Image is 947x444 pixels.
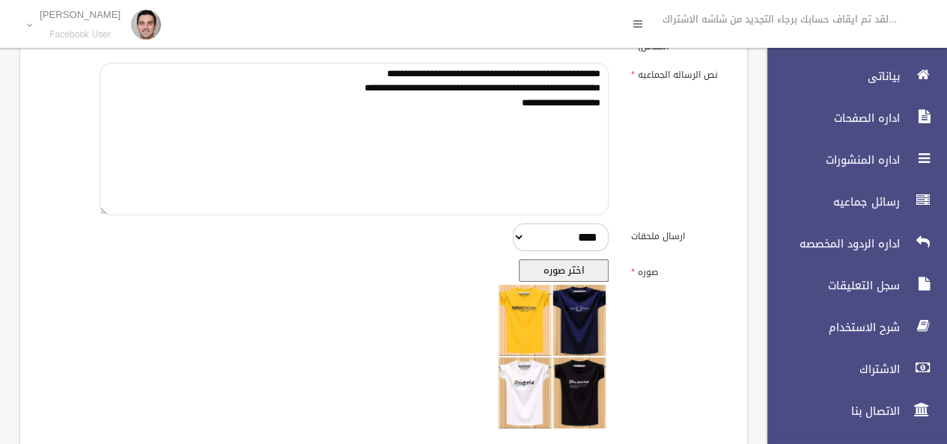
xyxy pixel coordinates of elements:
a: رسائل جماعيه [755,185,947,218]
p: [PERSON_NAME] [40,9,121,20]
button: اختر صوره [519,259,609,282]
span: بياناتى [755,69,904,84]
a: الاشتراك [755,353,947,386]
a: بياناتى [755,60,947,93]
a: شرح الاستخدام [755,311,947,344]
span: الاتصال بنا [755,404,904,419]
span: اداره الصفحات [755,111,904,126]
label: نص الرساله الجماعيه [620,63,738,84]
span: الاشتراك [755,362,904,377]
span: اداره المنشورات [755,152,904,167]
label: ارسال ملحقات [620,223,738,244]
small: Facebook User [40,29,121,40]
a: اداره المنشورات [755,144,947,176]
a: الاتصال بنا [755,395,947,428]
a: اداره الردود المخصصه [755,227,947,260]
img: معاينه الصوره [496,282,609,431]
span: سجل التعليقات [755,278,904,293]
span: رسائل جماعيه [755,194,904,209]
span: شرح الاستخدام [755,320,904,335]
label: صوره [620,259,738,280]
a: اداره الصفحات [755,102,947,135]
span: اداره الردود المخصصه [755,236,904,251]
a: سجل التعليقات [755,269,947,302]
